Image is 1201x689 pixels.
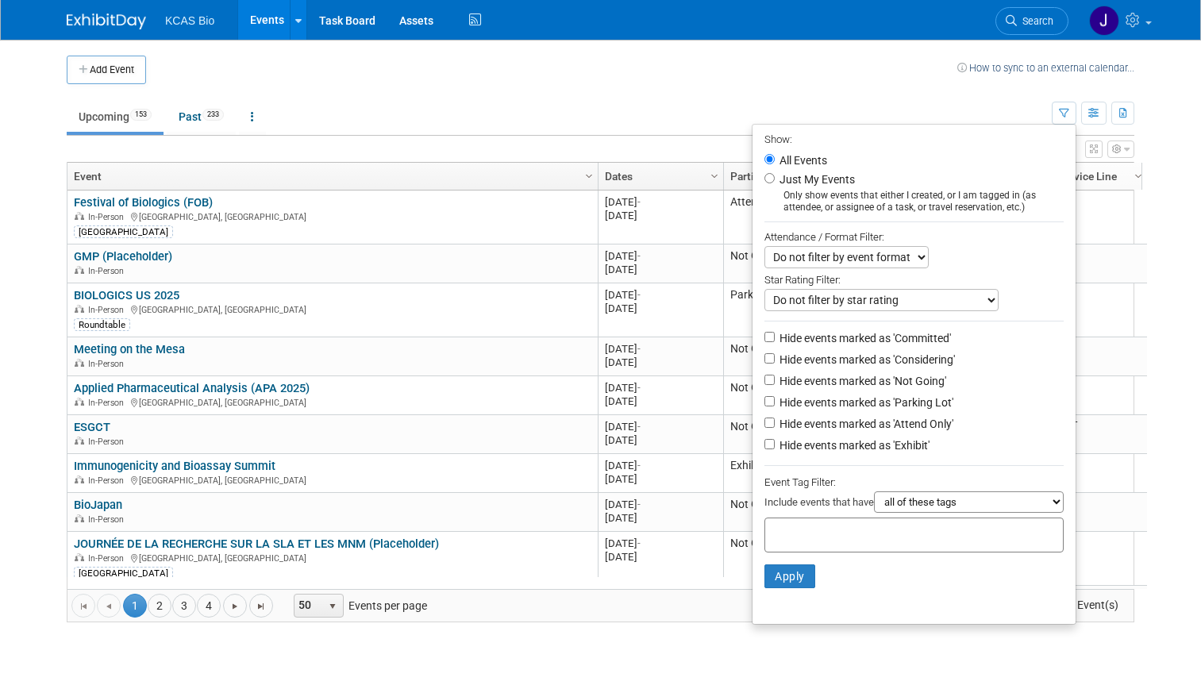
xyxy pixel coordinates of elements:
td: Not Going [723,376,841,415]
label: Hide events marked as 'Exhibit' [776,437,930,453]
a: Dates [605,163,713,190]
span: In-Person [88,359,129,369]
span: - [637,460,641,472]
div: Event Tag Filter: [764,473,1064,491]
span: In-Person [88,305,129,315]
a: BIOLOGICS US 2025 [74,288,179,302]
span: select [326,600,339,613]
span: - [637,289,641,301]
td: Not Going [723,532,841,586]
a: Festival of Biologics (FOB) [74,195,213,210]
button: Apply [764,564,815,588]
a: Go to the next page [223,594,247,618]
a: Go to the last page [249,594,273,618]
span: - [637,382,641,394]
span: In-Person [88,398,129,408]
span: Go to the first page [77,600,90,613]
span: In-Person [88,553,129,564]
div: [GEOGRAPHIC_DATA], [GEOGRAPHIC_DATA] [74,473,591,487]
div: [GEOGRAPHIC_DATA], [GEOGRAPHIC_DATA] [74,210,591,223]
div: [DATE] [605,395,716,408]
button: Add Event [67,56,146,84]
div: [DATE] [605,342,716,356]
label: Hide events marked as 'Attend Only' [776,416,953,432]
span: In-Person [88,514,129,525]
div: [DATE] [605,288,716,302]
span: - [637,250,641,262]
div: [DATE] [605,537,716,550]
span: KCAS Bio [165,14,214,27]
div: [DATE] [605,550,716,564]
span: 50 [294,595,321,617]
img: In-Person Event [75,514,84,522]
div: [DATE] [605,472,716,486]
td: Not Going [723,493,841,532]
label: All Events [776,155,827,166]
div: [DATE] [605,459,716,472]
a: Search [995,7,1068,35]
label: Hide events marked as 'Considering' [776,352,955,368]
a: How to sync to an external calendar... [957,62,1134,74]
a: Service Line [1058,163,1137,190]
span: Column Settings [708,170,721,183]
label: Hide events marked as 'Parking Lot' [776,395,953,410]
div: [DATE] [605,249,716,263]
label: Hide events marked as 'Not Going' [776,373,946,389]
label: Just My Events [776,171,855,187]
span: - [637,421,641,433]
a: JOURNÉE DE LA RECHERCHE SUR LA SLA ET LES MNM (Placeholder) [74,537,439,551]
div: [GEOGRAPHIC_DATA], [GEOGRAPHIC_DATA] [74,302,591,316]
span: In-Person [88,212,129,222]
td: Not Going [723,337,841,376]
span: Column Settings [583,170,595,183]
img: In-Person Event [75,266,84,274]
td: CGT [1051,415,1147,454]
img: ExhibitDay [67,13,146,29]
a: Event [74,163,587,190]
a: 2 [148,594,171,618]
span: - [637,537,641,549]
div: [DATE] [605,302,716,315]
img: In-Person Event [75,437,84,445]
a: BioJapan [74,498,122,512]
a: Applied Pharmaceutical Analysis (APA 2025) [74,381,310,395]
div: [DATE] [605,209,716,222]
span: Events per page [274,594,443,618]
span: - [637,196,641,208]
div: [DATE] [605,356,716,369]
div: Attendance / Format Filter: [764,228,1064,246]
img: In-Person Event [75,359,84,367]
a: Column Settings [581,163,599,187]
span: Search [1017,15,1053,27]
a: Go to the first page [71,594,95,618]
span: Go to the previous page [102,600,115,613]
img: In-Person Event [75,212,84,220]
span: In-Person [88,475,129,486]
a: Immunogenicity and Bioassay Summit [74,459,275,473]
span: Go to the next page [229,600,241,613]
span: 153 [130,109,152,121]
img: In-Person Event [75,398,84,406]
div: Include events that have [764,491,1064,518]
div: [GEOGRAPHIC_DATA] [74,567,173,579]
span: 1 [123,594,147,618]
div: [GEOGRAPHIC_DATA], [GEOGRAPHIC_DATA] [74,395,591,409]
span: 233 [202,109,224,121]
div: [GEOGRAPHIC_DATA] [74,225,173,238]
a: Column Settings [706,163,724,187]
div: [DATE] [605,433,716,447]
div: [DATE] [605,420,716,433]
a: Past233 [167,102,236,132]
a: GMP (Placeholder) [74,249,172,264]
div: [DATE] [605,263,716,276]
label: Hide events marked as 'Committed' [776,330,951,346]
td: General/Multiple [1051,586,1147,640]
img: In-Person Event [75,475,84,483]
a: Participation [730,163,830,190]
div: Roundtable [74,318,130,331]
a: Go to the previous page [97,594,121,618]
span: - [637,343,641,355]
a: Column Settings [1130,163,1148,187]
div: [DATE] [605,511,716,525]
div: Star Rating Filter: [764,268,1064,289]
